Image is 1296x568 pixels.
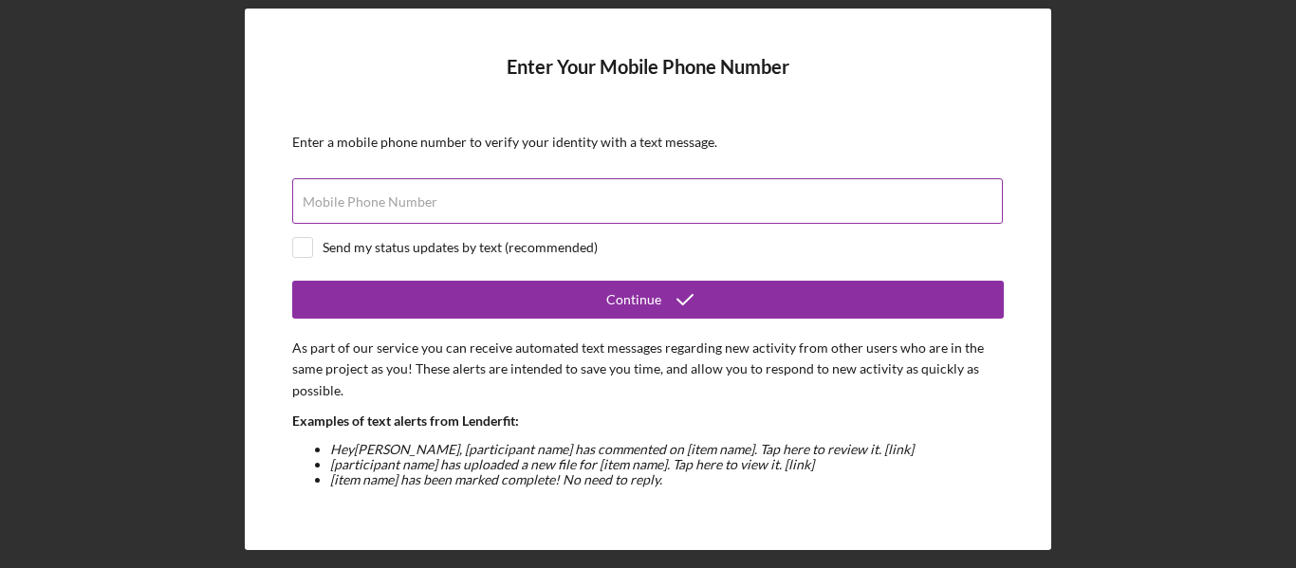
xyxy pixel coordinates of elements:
[330,442,1004,457] li: Hey [PERSON_NAME] , [participant name] has commented on [item name]. Tap here to review it. [link]
[292,497,1004,540] p: Message frequency varies. Message and data rates may apply. If you have any questions about your ...
[330,472,1004,487] li: [item name] has been marked complete! No need to reply.
[303,194,437,210] label: Mobile Phone Number
[292,338,1004,401] p: As part of our service you can receive automated text messages regarding new activity from other ...
[292,135,1004,150] div: Enter a mobile phone number to verify your identity with a text message.
[292,281,1004,319] button: Continue
[606,281,661,319] div: Continue
[292,56,1004,106] h4: Enter Your Mobile Phone Number
[292,411,1004,431] p: Examples of text alerts from Lenderfit:
[323,240,598,255] div: Send my status updates by text (recommended)
[330,457,1004,472] li: [participant name] has uploaded a new file for [item name]. Tap here to view it. [link]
